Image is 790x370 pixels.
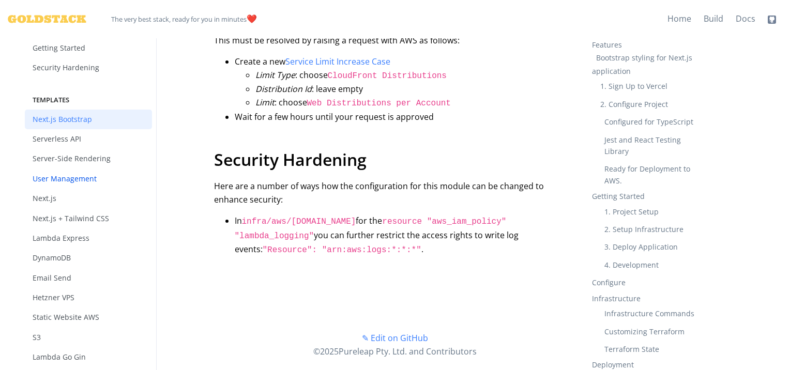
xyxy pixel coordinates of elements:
a: Next.js Bootstrap [25,110,152,129]
a: Bootstrap styling for Next.js application [592,53,692,76]
a: User Management [25,169,152,189]
em: Limit [255,97,275,108]
a: Lambda Go Gin [25,347,152,367]
a: Next.js [25,189,152,208]
div: © 2025 Pureleap Pty. Ltd. and Contributors [17,345,773,359]
small: The very best stack, ready for you in minutes [111,14,247,24]
a: S3 [25,328,152,347]
span: Templates [25,95,152,105]
a: 2. Configure Project [596,96,672,113]
p: Here are a number of ways how the configuration for this module can be changed to enhance security: [214,180,576,206]
a: Goldstack Logo [8,8,78,30]
a: 1. Project Setup [592,203,696,221]
a: Jest and React Testing Library [592,131,710,161]
a: Getting Started [592,191,645,201]
a: DynamoDB [25,248,152,268]
a: Configure [592,274,710,291]
a: Ready for Deployment to AWS. [592,160,710,190]
a: Serverless API [25,129,152,149]
li: In for the you can further restrict the access rights to write log events: . [235,214,576,257]
img: svg%3e [768,16,776,24]
li: : choose [255,96,576,111]
a: 4. Development [592,256,696,274]
a: Security Hardening [25,58,152,78]
code: CloudFront Distributions [328,71,447,81]
a: 3. Deploy Application [592,238,696,256]
a: Customizing Terraform [592,323,707,341]
a: 1. Sign Up to Vercel [596,78,672,95]
a: Next.js + Tailwind CSS [25,209,152,228]
code: "Resource": "arn:aws:logs:*:*:*" [263,245,421,255]
a: Static Website AWS [25,307,152,327]
a: Configured for TypeScript [592,113,710,131]
li: : choose [255,69,576,83]
a: 2. Setup Infrastructure [592,221,696,238]
li: : leave empty [255,83,576,96]
li: Wait for a few hours until your request is approved [235,111,576,124]
a: Email Send [25,268,152,288]
span: ️❤️ [111,8,257,30]
a: ✎ Edit on GitHub [362,332,428,344]
code: resource "aws_iam_policy" "lambda_logging" [235,217,507,241]
a: Infrastructure Commands [592,305,707,322]
a: Server-Side Rendering [25,149,152,168]
code: infra/aws/[DOMAIN_NAME] [242,217,356,226]
a: Security Hardening [214,148,367,171]
a: Hetzner VPS [25,288,152,307]
a: Features [592,40,622,50]
a: Service Limit Increase Case [285,56,390,67]
a: Getting Started [25,38,152,58]
a: Lambda Express [25,228,152,248]
a: Infrastructure [592,294,641,303]
p: This must be resolved by raising a request with AWS as follows: [214,34,576,48]
em: Limit Type [255,69,295,81]
em: Distribution Id [255,83,312,95]
code: Web Distributions per Account [307,99,451,108]
li: Create a new [235,55,576,110]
